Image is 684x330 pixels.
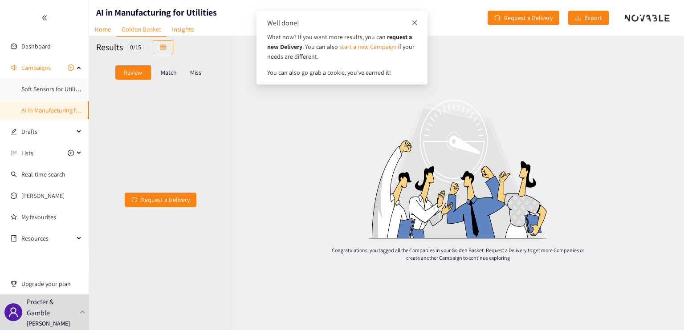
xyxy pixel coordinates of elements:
[27,296,76,318] p: Procter & Gamble
[89,22,116,36] a: Home
[190,69,201,76] p: Miss
[141,195,190,205] span: Request a Delivery
[127,42,144,52] div: 0 / 15
[167,22,199,36] a: Insights
[21,123,74,141] span: Drafts
[411,20,418,26] span: close
[161,69,177,76] p: Match
[11,235,17,241] span: book
[11,281,17,287] span: trophy
[21,192,65,200] a: [PERSON_NAME]
[21,229,74,247] span: Resources
[21,85,120,93] a: Soft Sensors for Utility - Sustainability
[160,44,166,51] span: table
[575,15,581,22] span: download
[27,318,70,328] p: [PERSON_NAME]
[96,6,217,19] h1: AI in Manufacturing for Utilities
[21,208,82,226] a: My favourites
[21,42,51,50] a: Dashboard
[153,40,173,54] button: table
[21,170,65,178] a: Real-time search
[327,246,588,262] p: Congratulations, you tagged all the Companies in your Golden Basket. Request a Delivery to get mo...
[11,129,17,135] span: edit
[585,13,602,23] span: Export
[568,11,609,25] button: downloadExport
[21,59,51,76] span: Campaigns
[96,41,123,53] h2: Results
[125,193,196,207] button: redoRequest a Delivery
[116,22,167,37] a: Golden Basket
[488,11,559,25] button: redoRequest a Delivery
[41,15,48,21] span: double-left
[267,32,417,61] p: What now? If you want more results, you can . You can also if your needs are different.
[11,64,17,71] span: sound
[8,307,19,318] span: user
[494,15,501,22] span: redo
[124,69,142,76] p: Review
[68,150,74,156] span: plus-circle
[267,68,391,77] span: You can also go grab a cookie, you've earned it!
[21,275,82,293] span: Upgrade your plan
[539,234,684,330] iframe: Chat Widget
[131,197,138,204] span: redo
[11,150,17,156] span: unordered-list
[21,106,103,114] a: AI in Manufacturing for Utilities
[267,18,417,28] div: Well done!
[68,64,74,71] span: plus-circle
[339,43,397,51] a: start a new Campaign
[504,13,553,23] span: Request a Delivery
[21,144,33,162] span: Lists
